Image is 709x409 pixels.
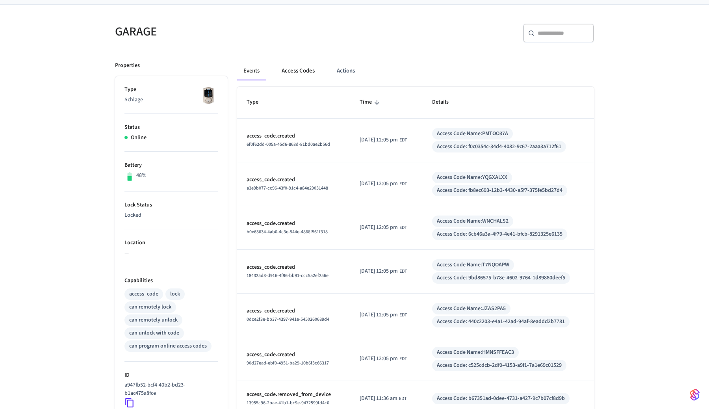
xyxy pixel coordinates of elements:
[170,290,180,298] div: lock
[247,132,341,140] p: access_code.created
[124,96,218,104] p: Schlage
[360,223,407,232] div: America/New_York
[247,316,329,323] span: 0dce2f3e-bb37-4397-941e-5450260689d4
[437,186,562,195] div: Access Code: fb8ec693-12b3-4430-a5f7-375fe5bd27d4
[399,180,407,188] span: EDT
[124,201,218,209] p: Lock Status
[437,305,506,313] div: Access Code Name: JZAS2PA5
[399,268,407,275] span: EDT
[437,261,509,269] div: Access Code Name: T7NQOAPW
[437,318,565,326] div: Access Code: 440c2203-e4a1-42ad-94af-8eaddd2b7781
[360,136,398,144] span: [DATE] 12:05 pm
[437,274,565,282] div: Access Code: 9bd86575-b78e-4602-9764-1d89880deef5
[247,307,341,315] p: access_code.created
[124,381,215,398] p: a947fb52-bcf4-40b2-bd23-b1ac475a8fce
[124,161,218,169] p: Battery
[124,239,218,247] p: Location
[275,61,321,80] button: Access Codes
[360,311,407,319] div: America/New_York
[124,371,218,379] p: ID
[237,61,266,80] button: Events
[247,400,329,406] span: 13955c96-2bae-41b1-bc9e-9472599fd4c0
[437,348,514,357] div: Access Code Name: HMNSFFEAC3
[360,394,406,403] div: America/New_York
[437,394,565,403] div: Access Code: b67351ad-0dee-4731-a427-9c7b07cf8d9b
[360,311,398,319] span: [DATE] 12:05 pm
[124,249,218,257] p: —
[124,123,218,132] p: Status
[360,180,407,188] div: America/New_York
[360,180,398,188] span: [DATE] 12:05 pm
[360,223,398,232] span: [DATE] 12:05 pm
[399,137,407,144] span: EDT
[237,61,594,80] div: ant example
[399,224,407,231] span: EDT
[115,24,350,40] h5: GARAGE
[247,229,328,235] span: b0e63634-4ab0-4c3e-944e-4868f561f318
[124,211,218,219] p: Locked
[399,395,406,402] span: EDT
[437,130,508,138] div: Access Code Name: PMTOO37A
[247,263,341,271] p: access_code.created
[247,141,330,148] span: 6f0f62dd-005a-45d6-863d-81bd0ae2b56d
[247,176,341,184] p: access_code.created
[437,217,509,225] div: Access Code Name: WNCHALS2
[437,143,561,151] div: Access Code: f0c0354c-34d4-4082-9c67-2aaa3a712f61
[199,86,218,105] img: Schlage Sense Smart Deadbolt with Camelot Trim, Front
[129,290,158,298] div: access_code
[129,316,178,324] div: can remotely unlock
[360,355,407,363] div: America/New_York
[690,389,700,401] img: SeamLogoGradient.69752ec5.svg
[360,96,382,108] span: Time
[124,277,218,285] p: Capabilities
[247,351,341,359] p: access_code.created
[437,230,562,238] div: Access Code: 6cb46a3a-4f79-4e41-bfcb-8291325e6135
[360,394,397,403] span: [DATE] 11:36 am
[129,342,207,350] div: can program online access codes
[124,86,218,94] p: Type
[136,171,147,180] p: 48%
[437,173,507,182] div: Access Code Name: YQGXALXX
[115,61,140,70] p: Properties
[131,134,147,142] p: Online
[247,185,328,191] span: a3e9b077-cc96-43f0-91c4-a84e29031448
[247,272,329,279] span: 184325d3-d916-4f96-bb91-ccc5a2ef256e
[247,360,329,366] span: 90d27ead-ebf0-4951-ba29-10b6f3c66317
[360,267,398,275] span: [DATE] 12:05 pm
[399,312,407,319] span: EDT
[247,96,269,108] span: Type
[399,355,407,363] span: EDT
[247,219,341,228] p: access_code.created
[432,96,459,108] span: Details
[129,329,179,337] div: can unlock with code
[437,361,562,370] div: Access Code: c525cdcb-2df0-4153-a9f1-7a1e69c01529
[247,390,341,399] p: access_code.removed_from_device
[360,136,407,144] div: America/New_York
[360,355,398,363] span: [DATE] 12:05 pm
[360,267,407,275] div: America/New_York
[129,303,171,311] div: can remotely lock
[330,61,361,80] button: Actions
